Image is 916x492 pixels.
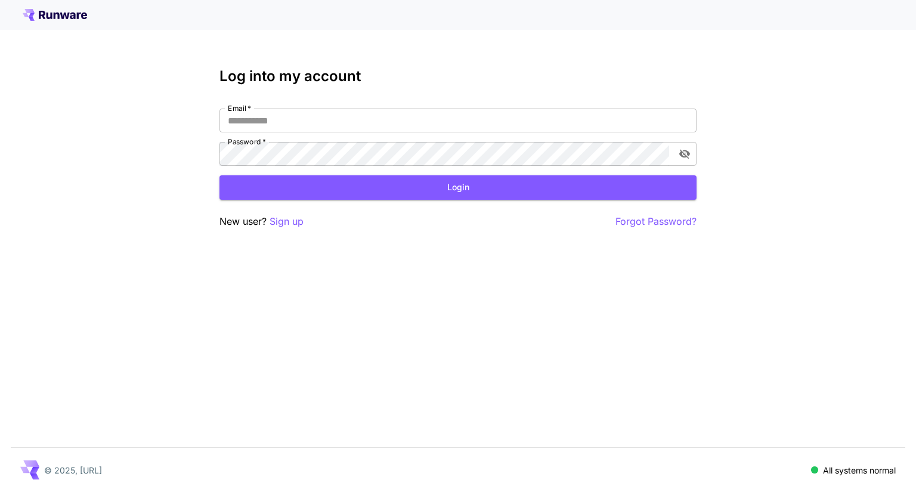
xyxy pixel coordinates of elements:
button: Login [219,175,697,200]
button: Forgot Password? [615,214,697,229]
p: New user? [219,214,304,229]
button: toggle password visibility [674,143,695,165]
p: All systems normal [823,464,896,476]
button: Sign up [270,214,304,229]
label: Password [228,137,266,147]
label: Email [228,103,251,113]
h3: Log into my account [219,68,697,85]
p: © 2025, [URL] [44,464,102,476]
